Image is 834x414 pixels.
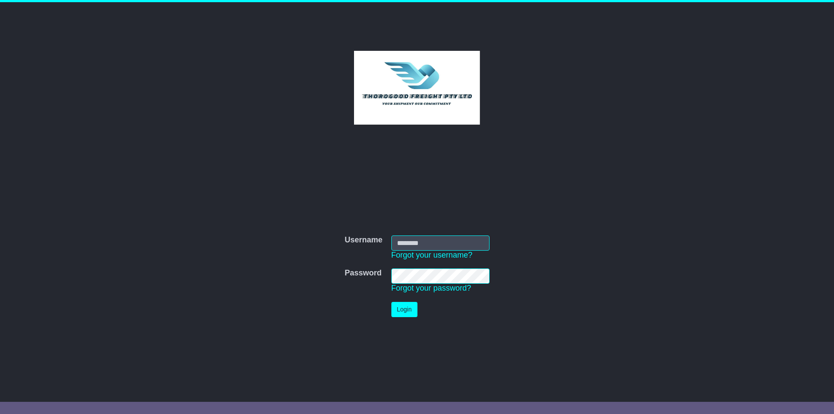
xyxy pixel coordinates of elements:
[391,284,471,292] a: Forgot your password?
[391,302,417,317] button: Login
[344,268,381,278] label: Password
[391,251,473,259] a: Forgot your username?
[354,51,480,125] img: Thorogood Freight Pty Ltd
[344,235,382,245] label: Username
